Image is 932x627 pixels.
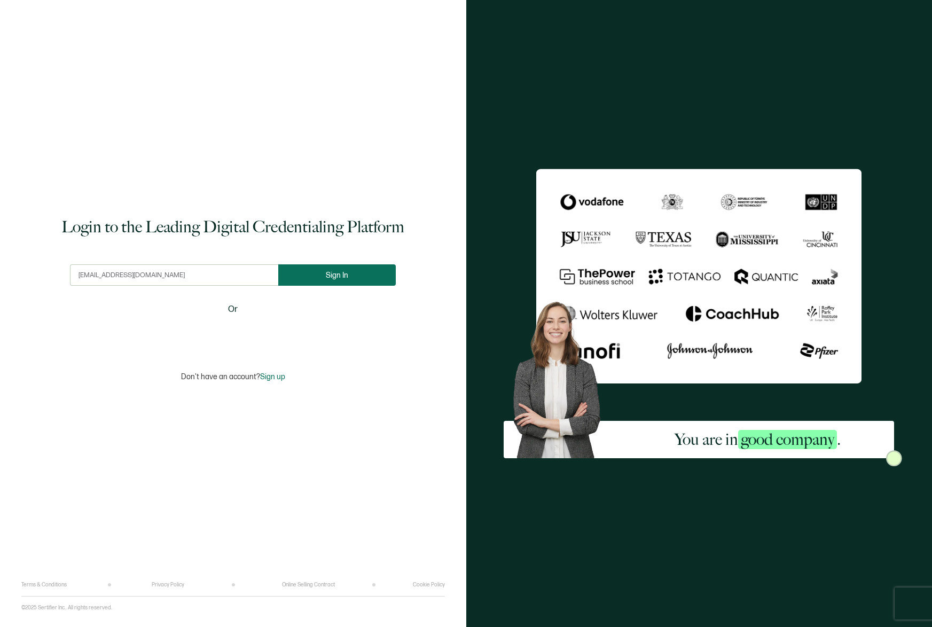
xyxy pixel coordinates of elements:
[166,323,300,347] iframe: Sign in with Google Button
[260,372,285,381] span: Sign up
[228,303,238,316] span: Or
[278,264,396,286] button: Sign In
[70,264,278,286] input: Enter your work email address
[152,582,184,588] a: Privacy Policy
[282,582,335,588] a: Online Selling Contract
[536,169,861,383] img: Sertifier Login - You are in <span class="strong-h">good company</span>.
[21,605,112,611] p: ©2025 Sertifier Inc.. All rights reserved.
[738,430,837,449] span: good company
[413,582,445,588] a: Cookie Policy
[326,271,348,279] span: Sign In
[181,372,285,381] p: Don't have an account?
[886,450,902,466] img: Sertifier Login
[21,582,67,588] a: Terms & Conditions
[504,294,621,458] img: Sertifier Login - You are in <span class="strong-h">good company</span>. Hero
[61,216,404,238] h1: Login to the Leading Digital Credentialing Platform
[675,429,841,450] h2: You are in .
